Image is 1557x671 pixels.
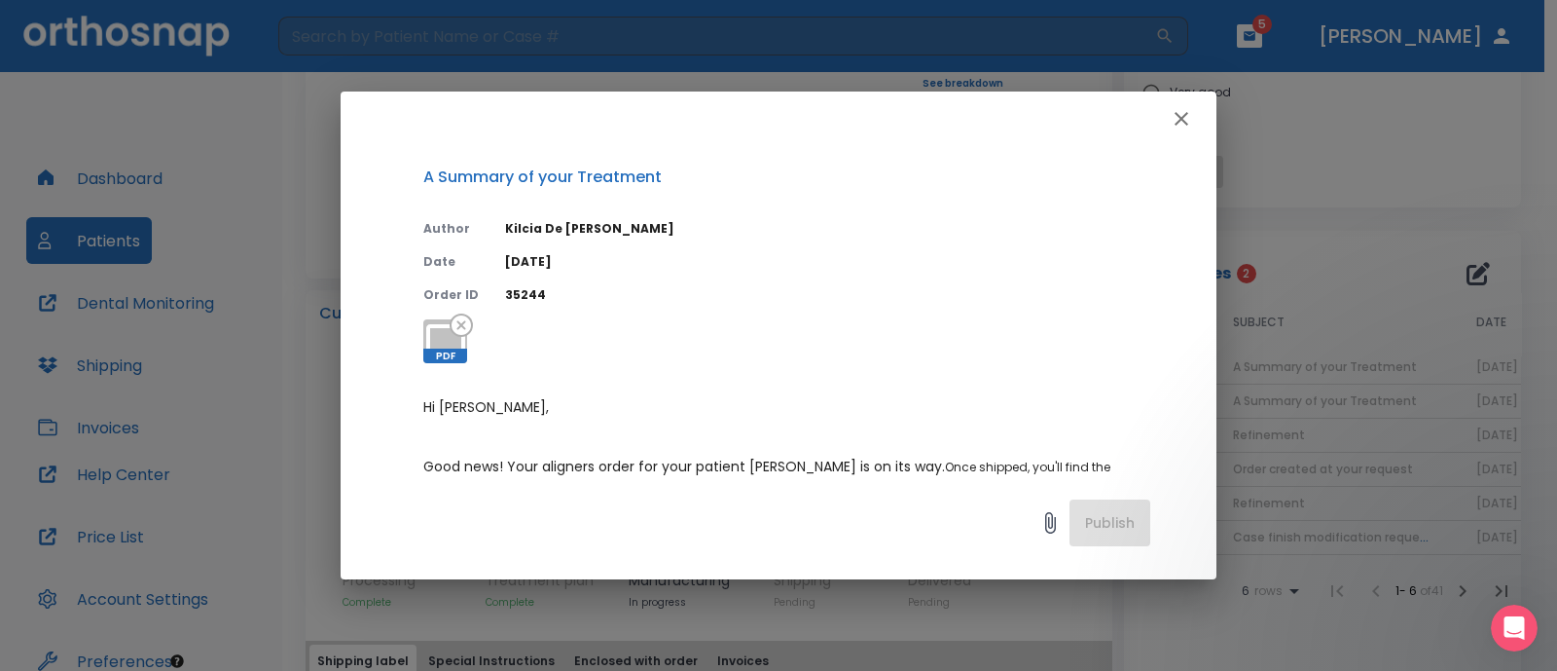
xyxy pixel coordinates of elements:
[423,166,1150,189] p: A Summary of your Treatment
[423,457,945,476] span: Good news! Your aligners order for your patient [PERSON_NAME] is on its way.
[423,220,482,238] p: Author
[505,220,1150,238] p: Kilcia De [PERSON_NAME]
[505,286,1150,304] p: 35244
[423,397,549,417] span: Hi [PERSON_NAME],
[423,349,467,363] span: PDF
[423,458,1150,494] p: Once shipped, you'll find the tracking number available next to your patient’s name in your Ortho...
[423,286,482,304] p: Order ID
[423,253,482,271] p: Date
[1491,605,1538,652] iframe: Intercom live chat
[505,253,1150,271] p: [DATE]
